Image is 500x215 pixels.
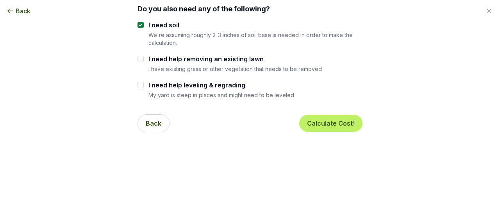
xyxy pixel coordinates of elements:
[137,114,170,132] button: Back
[148,80,294,90] label: I need help leveling & regrading
[148,65,322,73] p: I have existing grass or other vegetation that needs to be removed
[299,115,362,132] button: Calculate Cost!
[148,91,294,99] p: My yard is steep in places and might need to be leveled
[16,6,30,16] span: Back
[148,20,362,30] label: I need soil
[6,6,30,16] button: Back
[148,31,362,46] p: We're assuming roughly 2-3 inches of soil base is needed in order to make the calculation.
[148,54,322,64] label: I need help removing an existing lawn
